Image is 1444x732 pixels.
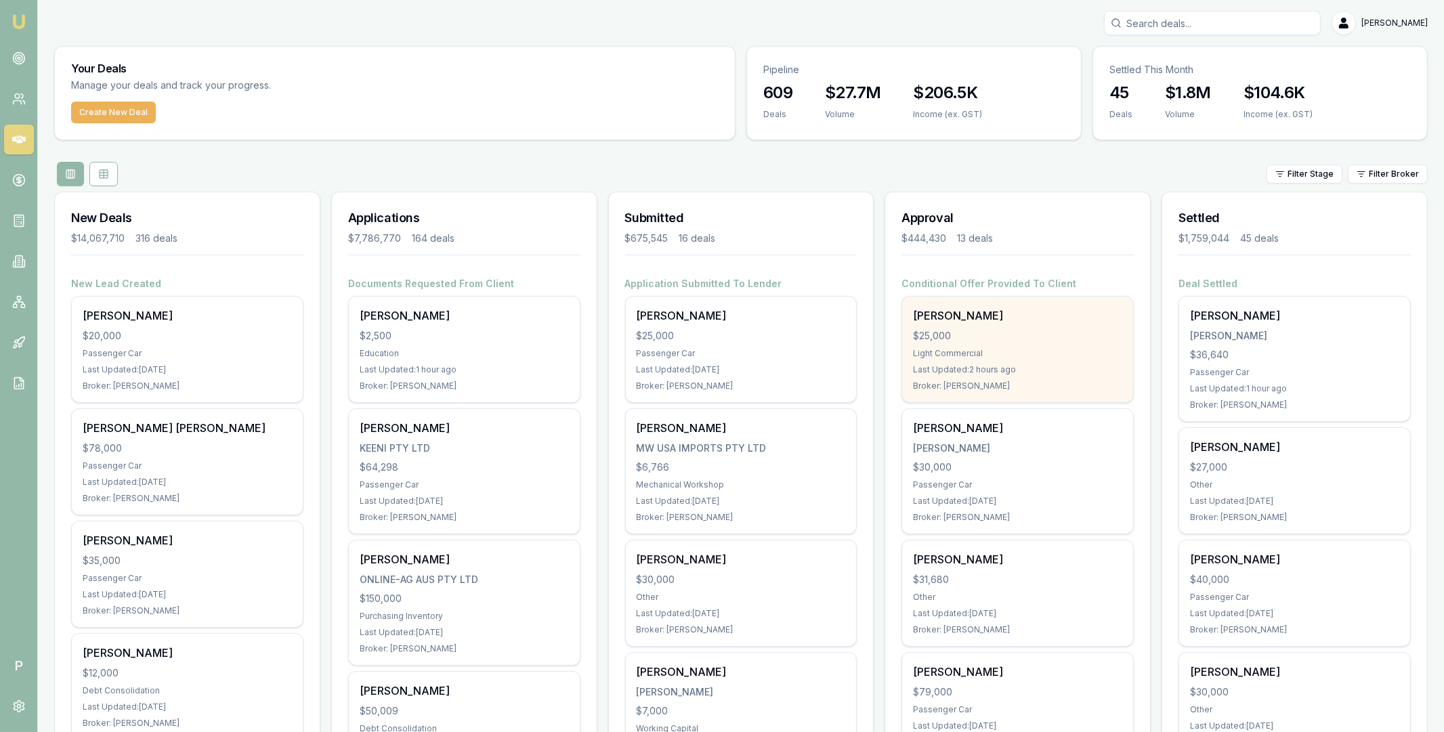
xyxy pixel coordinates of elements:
[360,704,569,718] div: $50,009
[1104,11,1321,35] input: Search deals
[1190,664,1399,680] div: [PERSON_NAME]
[1190,551,1399,567] div: [PERSON_NAME]
[360,592,569,605] div: $150,000
[83,645,292,661] div: [PERSON_NAME]
[825,82,880,104] h3: $27.7M
[71,102,156,123] button: Create New Deal
[913,496,1122,507] div: Last Updated: [DATE]
[348,232,401,245] div: $7,786,770
[360,683,569,699] div: [PERSON_NAME]
[913,479,1122,490] div: Passenger Car
[637,381,846,391] div: Broker: [PERSON_NAME]
[83,493,292,504] div: Broker: [PERSON_NAME]
[71,209,303,228] h3: New Deals
[913,442,1122,455] div: [PERSON_NAME]
[83,420,292,436] div: [PERSON_NAME] [PERSON_NAME]
[360,611,569,622] div: Purchasing Inventory
[360,512,569,523] div: Broker: [PERSON_NAME]
[637,420,846,436] div: [PERSON_NAME]
[1240,232,1279,245] div: 45 deals
[83,477,292,488] div: Last Updated: [DATE]
[1178,277,1411,290] h4: Deal Settled
[83,573,292,584] div: Passenger Car
[71,232,125,245] div: $14,067,710
[1190,608,1399,619] div: Last Updated: [DATE]
[1190,704,1399,715] div: Other
[1348,165,1428,184] button: Filter Broker
[360,420,569,436] div: [PERSON_NAME]
[913,608,1122,619] div: Last Updated: [DATE]
[360,573,569,586] div: ONLINE-AG AUS PTY LTD
[1267,165,1342,184] button: Filter Stage
[913,664,1122,680] div: [PERSON_NAME]
[1178,232,1229,245] div: $1,759,044
[825,109,880,120] div: Volume
[1190,573,1399,586] div: $40,000
[83,718,292,729] div: Broker: [PERSON_NAME]
[360,307,569,324] div: [PERSON_NAME]
[1190,400,1399,410] div: Broker: [PERSON_NAME]
[625,232,668,245] div: $675,545
[637,664,846,680] div: [PERSON_NAME]
[1190,439,1399,455] div: [PERSON_NAME]
[1369,169,1419,179] span: Filter Broker
[360,364,569,375] div: Last Updated: 1 hour ago
[83,381,292,391] div: Broker: [PERSON_NAME]
[1190,329,1399,343] div: [PERSON_NAME]
[360,460,569,474] div: $64,298
[83,442,292,455] div: $78,000
[637,608,846,619] div: Last Updated: [DATE]
[83,589,292,600] div: Last Updated: [DATE]
[637,307,846,324] div: [PERSON_NAME]
[360,496,569,507] div: Last Updated: [DATE]
[625,209,857,228] h3: Submitted
[1190,383,1399,394] div: Last Updated: 1 hour ago
[637,460,846,474] div: $6,766
[360,381,569,391] div: Broker: [PERSON_NAME]
[913,460,1122,474] div: $30,000
[83,605,292,616] div: Broker: [PERSON_NAME]
[1109,109,1132,120] div: Deals
[83,702,292,712] div: Last Updated: [DATE]
[71,277,303,290] h4: New Lead Created
[637,348,846,359] div: Passenger Car
[1178,209,1411,228] h3: Settled
[637,364,846,375] div: Last Updated: [DATE]
[913,348,1122,359] div: Light Commercial
[1190,460,1399,474] div: $27,000
[348,209,580,228] h3: Applications
[913,364,1122,375] div: Last Updated: 2 hours ago
[637,496,846,507] div: Last Updated: [DATE]
[913,420,1122,436] div: [PERSON_NAME]
[1190,348,1399,362] div: $36,640
[901,277,1134,290] h4: Conditional Offer Provided To Client
[637,573,846,586] div: $30,000
[348,277,580,290] h4: Documents Requested From Client
[83,532,292,548] div: [PERSON_NAME]
[135,232,177,245] div: 316 deals
[913,685,1122,699] div: $79,000
[412,232,454,245] div: 164 deals
[1190,685,1399,699] div: $30,000
[957,232,993,245] div: 13 deals
[83,307,292,324] div: [PERSON_NAME]
[914,82,983,104] h3: $206.5K
[913,307,1122,324] div: [PERSON_NAME]
[83,666,292,680] div: $12,000
[763,63,1065,77] p: Pipeline
[913,551,1122,567] div: [PERSON_NAME]
[901,232,946,245] div: $444,430
[83,685,292,696] div: Debt Consolidation
[1190,512,1399,523] div: Broker: [PERSON_NAME]
[637,704,846,718] div: $7,000
[637,442,846,455] div: MW USA IMPORTS PTY LTD
[913,573,1122,586] div: $31,680
[1288,169,1334,179] span: Filter Stage
[1361,18,1428,28] span: [PERSON_NAME]
[1109,82,1132,104] h3: 45
[1190,307,1399,324] div: [PERSON_NAME]
[1190,720,1399,731] div: Last Updated: [DATE]
[1244,109,1313,120] div: Income (ex. GST)
[83,329,292,343] div: $20,000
